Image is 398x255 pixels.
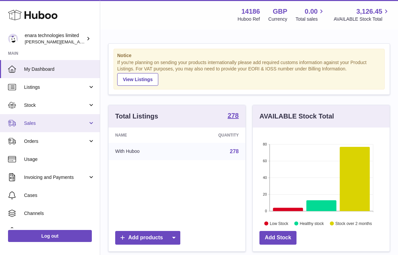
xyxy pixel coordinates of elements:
[181,127,245,143] th: Quantity
[8,34,18,44] img: Dee@enara.co
[25,39,134,44] span: [PERSON_NAME][EMAIL_ADDRESS][DOMAIN_NAME]
[117,52,381,59] strong: Notice
[265,209,267,213] text: 0
[115,231,180,245] a: Add products
[24,66,95,72] span: My Dashboard
[259,231,296,245] a: Add Stock
[24,120,88,126] span: Sales
[230,149,239,154] a: 278
[117,73,158,86] a: View Listings
[109,143,181,160] td: With Huboo
[117,59,381,85] div: If you're planning on sending your products internationally please add required customs informati...
[270,221,288,226] text: Low Stock
[24,138,88,145] span: Orders
[24,102,88,108] span: Stock
[295,16,325,22] span: Total sales
[238,16,260,22] div: Huboo Ref
[259,112,334,121] h3: AVAILABLE Stock Total
[115,112,158,121] h3: Total Listings
[109,127,181,143] th: Name
[24,210,95,217] span: Channels
[268,16,287,22] div: Currency
[228,112,239,119] strong: 278
[24,228,95,235] span: Settings
[24,174,88,181] span: Invoicing and Payments
[25,32,85,45] div: enara technologies limited
[263,159,267,163] text: 60
[24,192,95,199] span: Cases
[241,7,260,16] strong: 14186
[8,230,92,242] a: Log out
[263,192,267,196] text: 20
[295,7,325,22] a: 0.00 Total sales
[356,7,382,16] span: 3,126.45
[228,112,239,120] a: 278
[24,156,95,163] span: Usage
[334,7,390,22] a: 3,126.45 AVAILABLE Stock Total
[273,7,287,16] strong: GBP
[305,7,318,16] span: 0.00
[263,176,267,180] text: 40
[334,16,390,22] span: AVAILABLE Stock Total
[335,221,372,226] text: Stock over 2 months
[300,221,324,226] text: Healthy stock
[24,84,88,90] span: Listings
[263,142,267,146] text: 80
